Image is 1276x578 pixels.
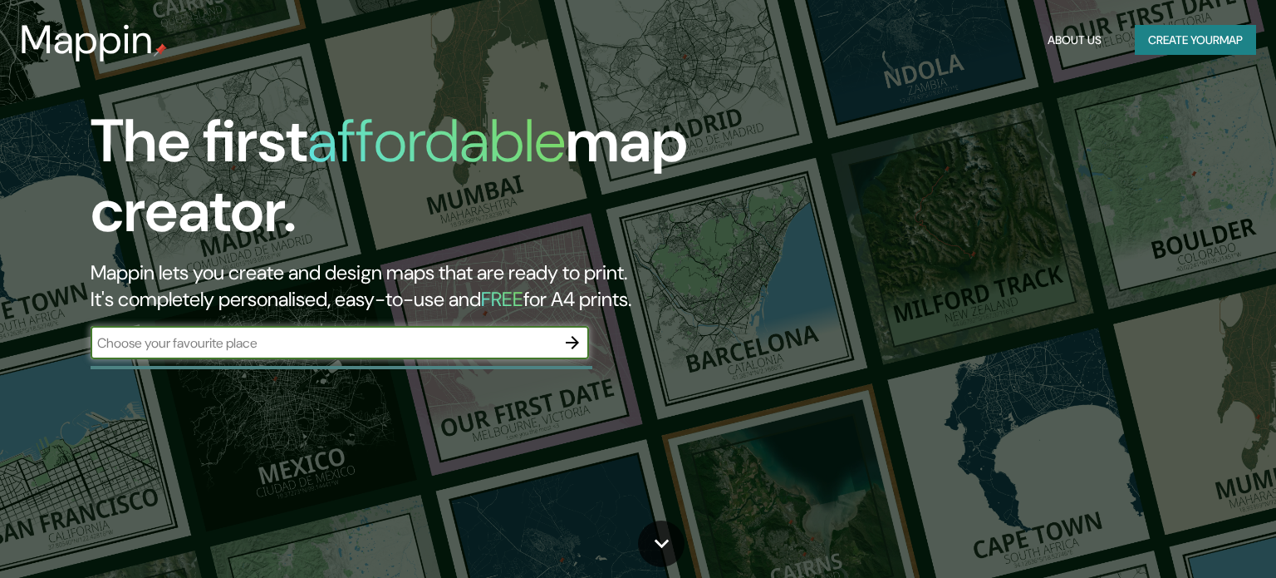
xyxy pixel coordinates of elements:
h3: Mappin [20,17,154,63]
h1: affordable [307,102,566,180]
img: mappin-pin [154,43,167,57]
h2: Mappin lets you create and design maps that are ready to print. It's completely personalised, eas... [91,259,729,313]
h5: FREE [481,286,523,312]
h1: The first map creator. [91,106,729,259]
button: Create yourmap [1135,25,1256,56]
button: About Us [1041,25,1108,56]
input: Choose your favourite place [91,333,556,353]
iframe: Help widget launcher [1128,513,1258,560]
